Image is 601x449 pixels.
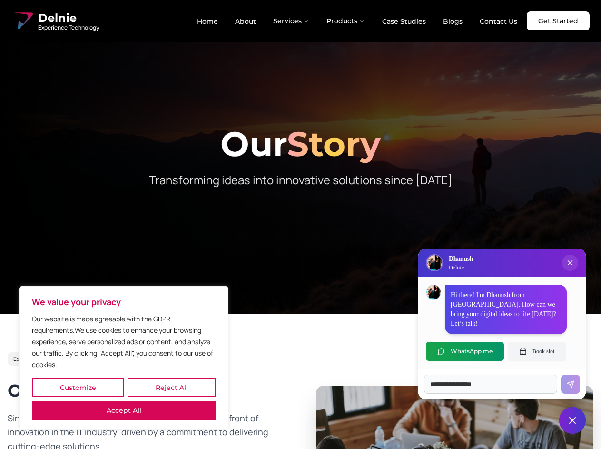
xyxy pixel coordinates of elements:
h1: Our [8,127,593,161]
button: Products [319,11,373,30]
button: Services [266,11,317,30]
p: Hi there! I'm Dhanush from [GEOGRAPHIC_DATA]. How can we bring your digital ideas to life [DATE]?... [451,290,561,329]
button: Reject All [128,378,216,397]
a: Contact Us [472,13,525,30]
h2: Our Journey [8,381,286,400]
a: Blogs [435,13,470,30]
img: Delnie Logo [11,10,34,32]
p: Delnie [449,264,473,271]
nav: Main [189,11,525,30]
p: Our website is made agreeable with the GDPR requirements.We use cookies to enhance your browsing ... [32,313,216,370]
p: Transforming ideas into innovative solutions since [DATE] [118,172,483,188]
a: Case Studies [374,13,434,30]
span: Experience Technology [38,24,99,31]
a: Home [189,13,226,30]
button: Customize [32,378,124,397]
a: Delnie Logo Full [11,10,99,32]
img: Delnie Logo [427,255,442,270]
button: Close chat [559,407,586,434]
span: Story [287,123,381,165]
button: WhatsApp me [426,342,504,361]
button: Book slot [508,342,566,361]
a: Get Started [527,11,590,30]
span: Delnie [38,10,99,26]
a: About [227,13,264,30]
h3: Dhanush [449,254,473,264]
span: Est. 2017 [13,355,37,363]
p: We value your privacy [32,296,216,308]
button: Accept All [32,401,216,420]
img: Dhanush [426,285,441,299]
button: Close chat popup [562,255,578,271]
